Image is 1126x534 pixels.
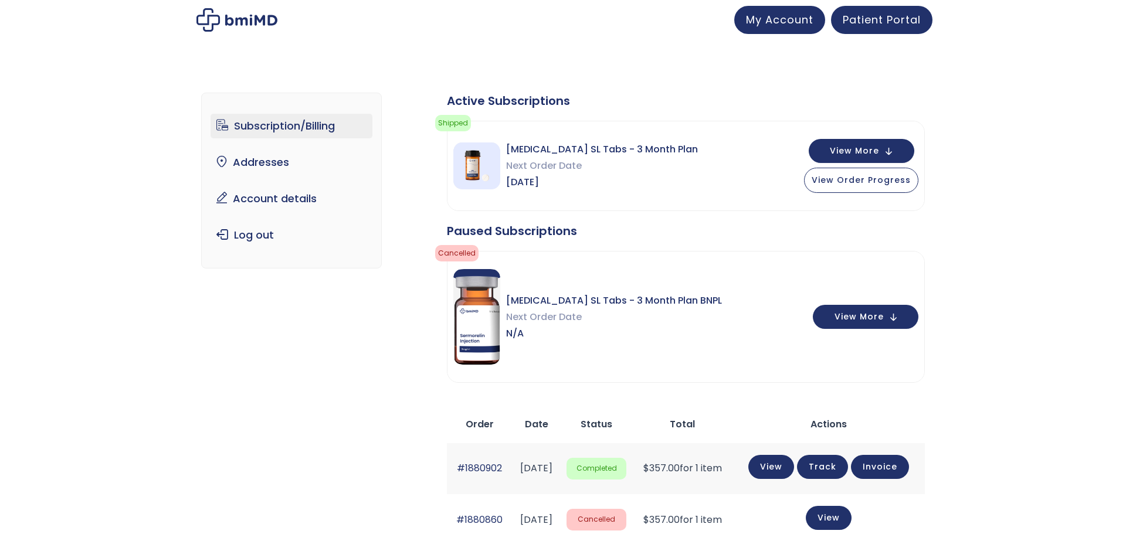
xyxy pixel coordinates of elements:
span: Cancelled [567,509,626,530]
span: Shipped [435,115,471,131]
div: Paused Subscriptions [447,223,925,239]
span: Actions [810,417,847,431]
span: 357.00 [643,461,680,475]
button: View Order Progress [804,168,918,193]
div: Active Subscriptions [447,93,925,109]
span: [MEDICAL_DATA] SL Tabs - 3 Month Plan BNPL [506,292,722,309]
nav: Account pages [201,93,382,268]
span: View Order Progress [812,174,911,186]
td: for 1 item [632,443,733,494]
img: My account [196,8,277,32]
a: View [748,455,794,479]
button: View More [809,139,914,163]
span: Order [466,417,494,431]
a: Track [797,455,848,479]
span: 357.00 [643,513,680,526]
a: My Account [734,6,825,34]
a: Log out [211,223,373,247]
a: Patient Portal [831,6,932,34]
a: #1880902 [457,461,502,475]
a: Account details [211,186,373,211]
span: Patient Portal [843,12,921,27]
span: Status [581,417,612,431]
a: #1880860 [456,513,503,526]
a: Invoice [851,455,909,479]
img: Sermorelin SL Tabs - 3 Month Plan [453,142,500,189]
span: N/A [506,325,722,342]
time: [DATE] [520,461,552,475]
span: Completed [567,458,626,479]
span: View More [835,313,884,321]
span: My Account [746,12,813,27]
a: Subscription/Billing [211,114,373,138]
span: $ [643,461,649,475]
img: Sermorelin SL Tabs - 3 Month Plan BNPL [453,269,500,365]
span: [DATE] [506,174,698,191]
span: Next Order Date [506,309,722,325]
a: Addresses [211,150,373,175]
a: View [806,506,852,530]
time: [DATE] [520,513,552,526]
button: View More [813,305,918,329]
span: Total [670,417,695,431]
span: [MEDICAL_DATA] SL Tabs - 3 Month Plan [506,141,698,158]
span: Next Order Date [506,158,698,174]
span: $ [643,513,649,526]
span: cancelled [435,245,479,261]
span: Date [525,417,548,431]
span: View More [830,147,879,155]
